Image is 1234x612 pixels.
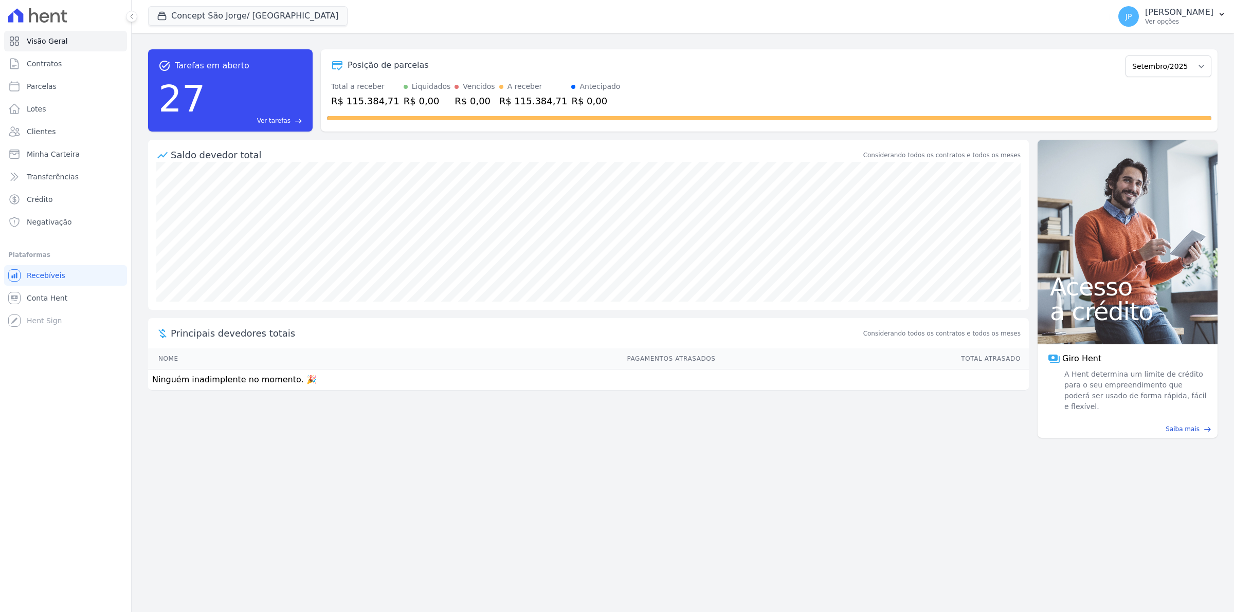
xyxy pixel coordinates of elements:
div: R$ 0,00 [455,94,495,108]
button: JP [PERSON_NAME] Ver opções [1110,2,1234,31]
a: Contratos [4,53,127,74]
span: Negativação [27,217,72,227]
span: Principais devedores totais [171,326,861,340]
p: [PERSON_NAME] [1145,7,1213,17]
div: R$ 0,00 [571,94,620,108]
th: Nome [148,348,305,369]
div: R$ 0,00 [404,94,451,108]
span: Giro Hent [1062,353,1101,365]
a: Conta Hent [4,288,127,308]
a: Crédito [4,189,127,210]
span: Conta Hent [27,293,67,303]
span: Clientes [27,126,56,137]
span: Visão Geral [27,36,68,46]
div: R$ 115.384,71 [499,94,568,108]
span: a crédito [1050,299,1205,324]
span: Acesso [1050,274,1205,299]
div: R$ 115.384,71 [331,94,400,108]
a: Visão Geral [4,31,127,51]
div: 27 [158,72,206,125]
span: A Hent determina um limite de crédito para o seu empreendimento que poderá ser usado de forma ráp... [1062,369,1207,412]
div: Antecipado [579,81,620,92]
div: Vencidos [463,81,495,92]
span: Lotes [27,104,46,114]
span: Parcelas [27,81,57,91]
p: Ver opções [1145,17,1213,26]
th: Pagamentos Atrasados [305,348,716,369]
a: Recebíveis [4,265,127,286]
div: Saldo devedor total [171,148,861,162]
span: JP [1126,13,1132,20]
span: Ver tarefas [257,116,291,125]
span: Recebíveis [27,270,65,281]
span: Contratos [27,59,62,69]
div: A receber [507,81,542,92]
button: Concept São Jorge/ [GEOGRAPHIC_DATA] [148,6,348,26]
span: Crédito [27,194,53,205]
span: Minha Carteira [27,149,80,159]
div: Plataformas [8,249,123,261]
a: Lotes [4,99,127,119]
th: Total Atrasado [716,348,1029,369]
a: Minha Carteira [4,144,127,164]
div: Posição de parcelas [348,59,429,71]
div: Considerando todos os contratos e todos os meses [863,151,1021,160]
span: Considerando todos os contratos e todos os meses [863,329,1021,338]
span: east [295,117,302,125]
a: Ver tarefas east [210,116,302,125]
span: task_alt [158,60,171,72]
td: Ninguém inadimplente no momento. 🎉 [148,369,1029,391]
a: Negativação [4,212,127,232]
span: Transferências [27,172,79,182]
div: Total a receber [331,81,400,92]
span: east [1204,425,1211,433]
a: Saiba mais east [1044,424,1211,434]
a: Clientes [4,121,127,142]
a: Parcelas [4,76,127,97]
span: Saiba mais [1166,424,1200,434]
a: Transferências [4,166,127,187]
span: Tarefas em aberto [175,60,249,72]
div: Liquidados [412,81,451,92]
